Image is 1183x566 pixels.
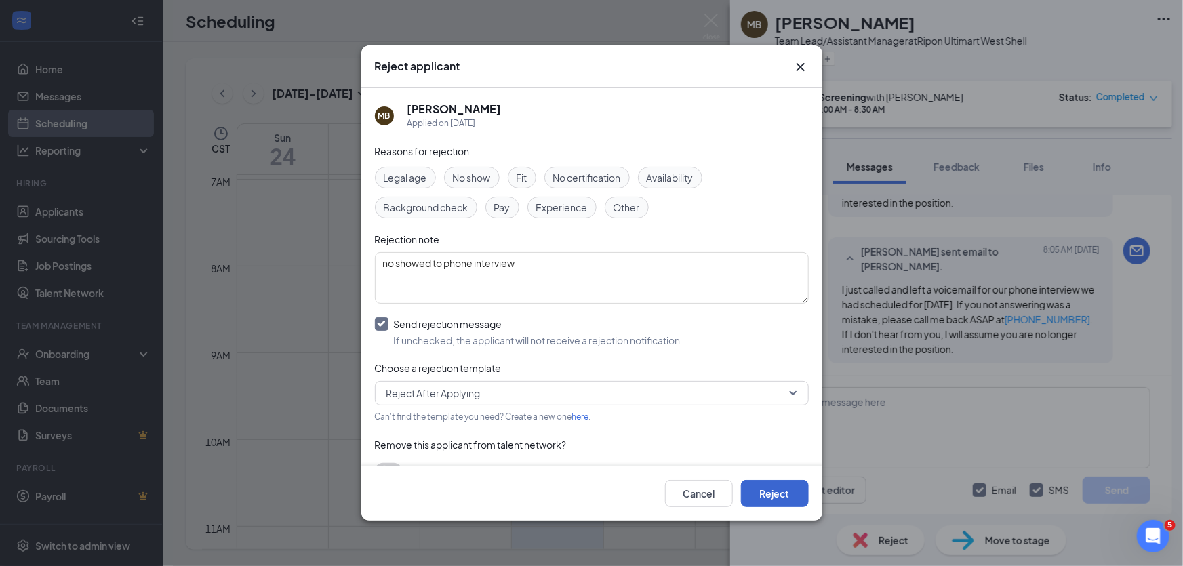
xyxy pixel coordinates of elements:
[378,110,390,121] div: MB
[1137,520,1169,552] iframe: Intercom live chat
[1165,520,1176,531] span: 5
[375,59,460,74] h3: Reject applicant
[375,252,809,304] textarea: no showed to phone interview
[453,170,491,185] span: No show
[407,117,502,130] div: Applied on [DATE]
[553,170,621,185] span: No certification
[375,439,567,451] span: Remove this applicant from talent network?
[407,463,424,479] span: Yes
[375,362,502,374] span: Choose a rejection template
[375,411,591,422] span: Can't find the template you need? Create a new one .
[572,411,589,422] a: here
[536,200,588,215] span: Experience
[793,59,809,75] svg: Cross
[384,200,468,215] span: Background check
[386,383,481,403] span: Reject After Applying
[614,200,640,215] span: Other
[517,170,527,185] span: Fit
[793,59,809,75] button: Close
[384,170,427,185] span: Legal age
[494,200,510,215] span: Pay
[741,480,809,507] button: Reject
[375,233,440,245] span: Rejection note
[407,102,502,117] h5: [PERSON_NAME]
[375,145,470,157] span: Reasons for rejection
[647,170,694,185] span: Availability
[665,480,733,507] button: Cancel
